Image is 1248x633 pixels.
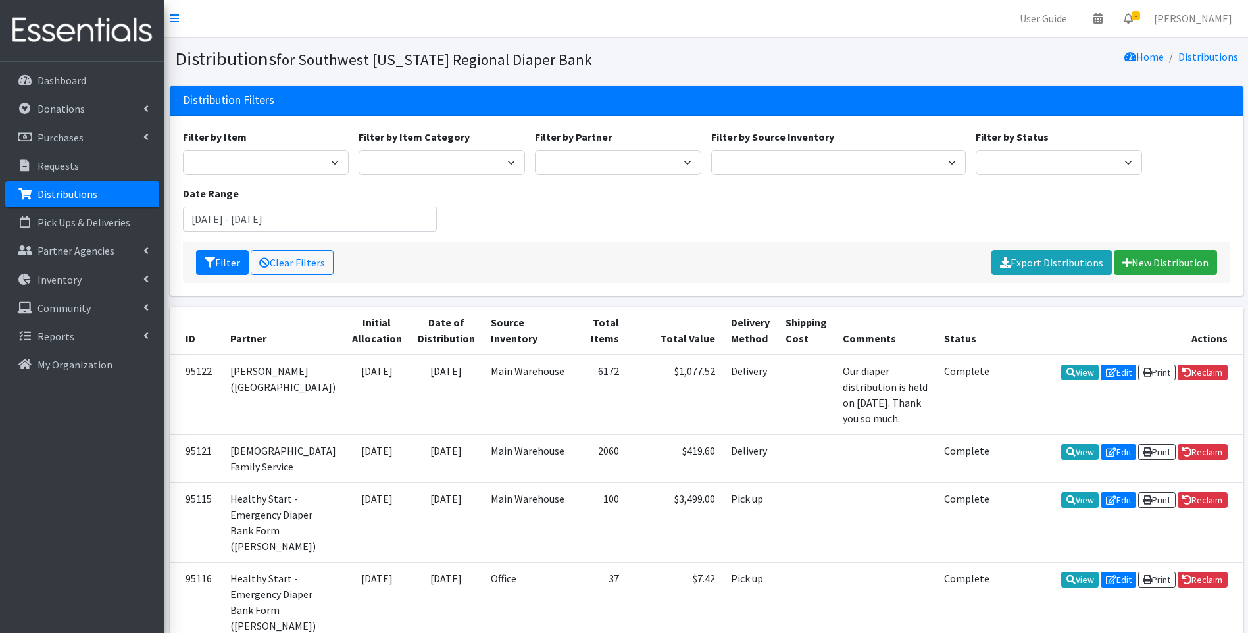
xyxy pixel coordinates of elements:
td: Complete [936,482,997,562]
td: $1,077.52 [627,355,723,435]
a: Print [1138,572,1176,588]
a: Clear Filters [251,250,334,275]
a: Home [1124,50,1164,63]
small: for Southwest [US_STATE] Regional Diaper Bank [276,50,592,69]
td: 6172 [577,355,627,435]
label: Filter by Source Inventory [711,129,834,145]
td: $419.60 [627,434,723,482]
label: Filter by Item [183,129,247,145]
a: Purchases [5,124,159,151]
p: Inventory [37,273,82,286]
td: [DATE] [344,482,410,562]
td: Complete [936,355,997,435]
a: Inventory [5,266,159,293]
h1: Distributions [175,47,702,70]
td: Main Warehouse [483,482,577,562]
a: Reclaim [1178,492,1228,508]
th: Comments [835,307,936,355]
p: Community [37,301,91,315]
td: [DATE] [410,355,483,435]
a: Dashboard [5,67,159,93]
th: ID [170,307,222,355]
td: [DATE] [344,355,410,435]
td: Complete [936,434,997,482]
p: Purchases [37,131,84,144]
label: Filter by Partner [535,129,612,145]
a: Edit [1101,444,1136,460]
p: Requests [37,159,79,172]
th: Initial Allocation [344,307,410,355]
a: Requests [5,153,159,179]
td: 95121 [170,434,222,482]
td: [DATE] [410,434,483,482]
a: Print [1138,444,1176,460]
span: 1 [1132,11,1140,20]
p: Distributions [37,188,97,201]
label: Filter by Status [976,129,1049,145]
a: User Guide [1009,5,1078,32]
td: Delivery [723,434,778,482]
td: 100 [577,482,627,562]
p: Partner Agencies [37,244,114,257]
th: Partner [222,307,344,355]
th: Shipping Cost [778,307,835,355]
a: View [1061,444,1099,460]
th: Date of Distribution [410,307,483,355]
td: 95122 [170,355,222,435]
td: Our diaper distribution is held on [DATE]. Thank you so much. [835,355,936,435]
a: New Distribution [1114,250,1217,275]
th: Delivery Method [723,307,778,355]
h3: Distribution Filters [183,93,274,107]
td: [DEMOGRAPHIC_DATA] Family Service [222,434,344,482]
th: Total Value [627,307,723,355]
a: Print [1138,365,1176,380]
td: Main Warehouse [483,434,577,482]
td: $3,499.00 [627,482,723,562]
td: [DATE] [410,482,483,562]
td: 95115 [170,482,222,562]
a: 1 [1113,5,1143,32]
button: Filter [196,250,249,275]
th: Source Inventory [483,307,577,355]
a: [PERSON_NAME] [1143,5,1243,32]
a: Donations [5,95,159,122]
a: View [1061,365,1099,380]
th: Actions [997,307,1243,355]
p: Dashboard [37,74,86,87]
a: Reclaim [1178,572,1228,588]
p: Donations [37,102,85,115]
td: 2060 [577,434,627,482]
a: Edit [1101,492,1136,508]
th: Status [936,307,997,355]
img: HumanEssentials [5,9,159,53]
a: Edit [1101,572,1136,588]
td: Healthy Start - Emergency Diaper Bank Form ([PERSON_NAME]) [222,482,344,562]
a: Community [5,295,159,321]
a: Export Distributions [991,250,1112,275]
label: Filter by Item Category [359,129,470,145]
a: My Organization [5,351,159,378]
a: Reports [5,323,159,349]
a: Distributions [5,181,159,207]
a: Reclaim [1178,365,1228,380]
p: My Organization [37,358,112,371]
th: Total Items [577,307,627,355]
td: Pick up [723,482,778,562]
p: Pick Ups & Deliveries [37,216,130,229]
td: Main Warehouse [483,355,577,435]
a: Partner Agencies [5,238,159,264]
a: View [1061,572,1099,588]
a: View [1061,492,1099,508]
a: Reclaim [1178,444,1228,460]
td: [DATE] [344,434,410,482]
td: [PERSON_NAME] ([GEOGRAPHIC_DATA]) [222,355,344,435]
a: Pick Ups & Deliveries [5,209,159,236]
label: Date Range [183,186,239,201]
a: Print [1138,492,1176,508]
p: Reports [37,330,74,343]
input: January 1, 2011 - December 31, 2011 [183,207,437,232]
td: Delivery [723,355,778,435]
a: Edit [1101,365,1136,380]
a: Distributions [1178,50,1238,63]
